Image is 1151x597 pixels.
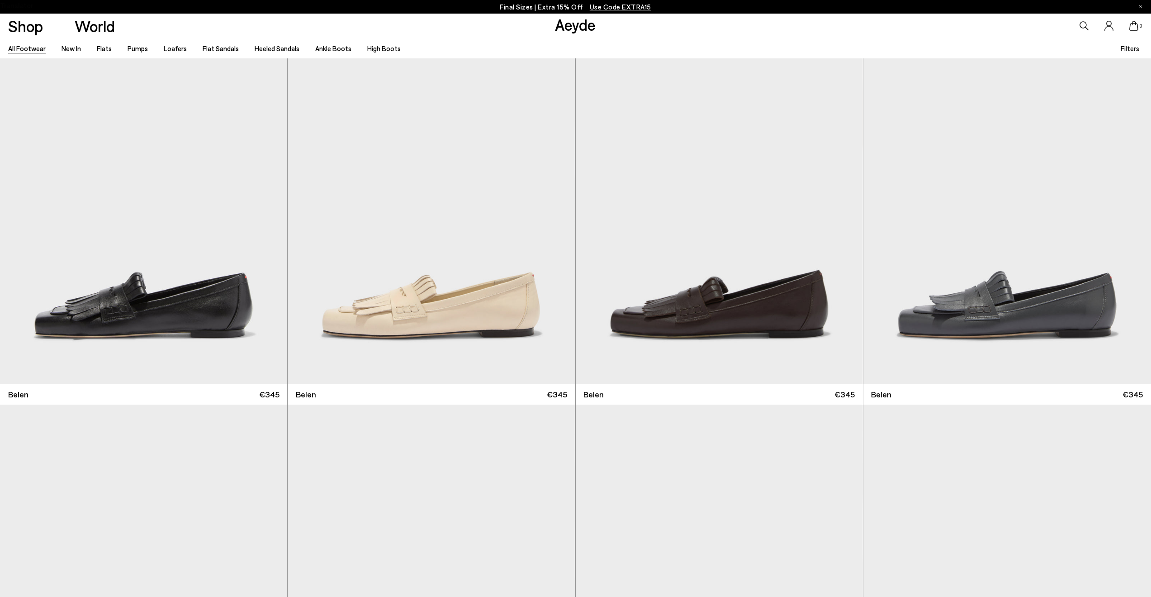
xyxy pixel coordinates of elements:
a: 0 [1129,21,1138,31]
a: Heeled Sandals [255,44,299,53]
span: €345 [259,389,279,400]
img: Belen Tassel Loafers [863,23,1151,384]
span: Filters [1121,44,1139,53]
a: 6 / 6 1 / 6 2 / 6 3 / 6 4 / 6 5 / 6 6 / 6 1 / 6 Next slide Previous slide [576,23,863,384]
div: 1 / 6 [576,23,863,384]
a: Pumps [128,44,148,53]
span: €345 [1123,389,1143,400]
img: Belen Tassel Loafers [863,23,1150,384]
a: All Footwear [8,44,46,53]
span: Belen [871,389,891,400]
span: €345 [547,389,567,400]
span: Belen [296,389,316,400]
a: Belen €345 [863,384,1151,405]
a: Loafers [164,44,187,53]
a: World [75,18,115,34]
a: New In [62,44,81,53]
a: Belen €345 [288,384,575,405]
a: Ankle Boots [315,44,351,53]
a: Belen €345 [576,384,863,405]
a: Flat Sandals [203,44,239,53]
img: Belen Tassel Loafers [575,23,862,384]
span: €345 [834,389,855,400]
span: 0 [1138,24,1143,29]
a: Shop [8,18,43,34]
img: Belen Tassel Loafers [288,23,575,384]
div: 2 / 6 [863,23,1150,384]
a: High Boots [367,44,401,53]
div: 2 / 6 [575,23,862,384]
span: Belen [8,389,28,400]
a: Aeyde [555,15,596,34]
div: 1 / 6 [288,23,575,384]
img: Belen Tassel Loafers [576,23,863,384]
span: Belen [583,389,604,400]
a: 6 / 6 1 / 6 2 / 6 3 / 6 4 / 6 5 / 6 6 / 6 1 / 6 Next slide Previous slide [288,23,575,384]
a: Flats [97,44,112,53]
